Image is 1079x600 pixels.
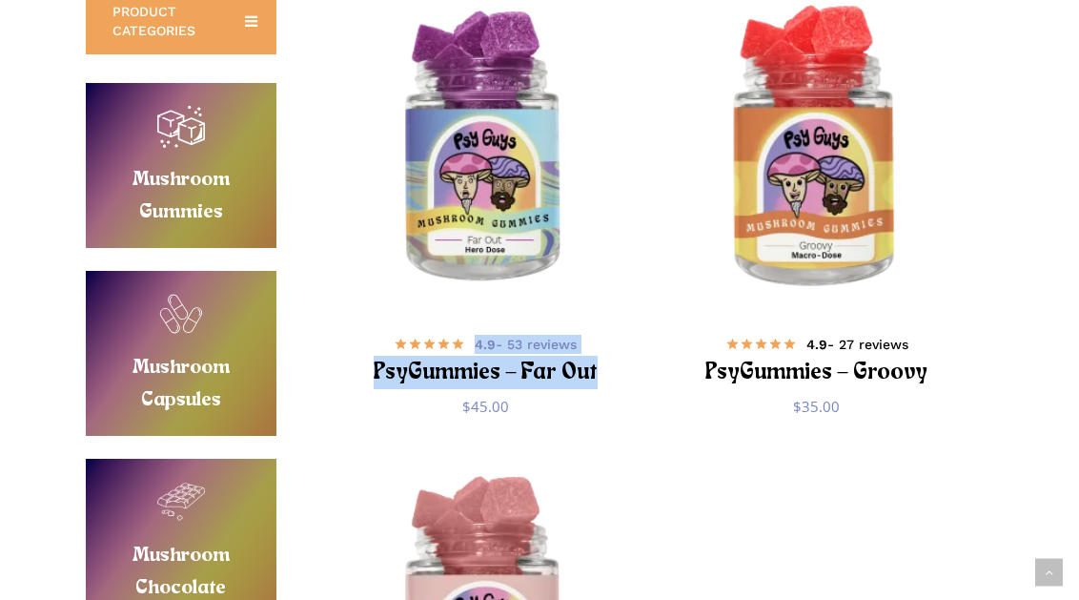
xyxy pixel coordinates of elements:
bdi: 35.00 [793,397,840,416]
h2: PsyGummies – Far Out [351,356,620,391]
span: - 27 reviews [806,335,908,354]
span: PRODUCT CATEGORIES [112,2,222,40]
a: Back to top [1035,559,1063,587]
bdi: 45.00 [462,397,509,416]
span: $ [793,397,802,416]
a: 4.9- 27 reviews PsyGummies – Groovy [682,332,951,383]
span: - 53 reviews [475,335,577,354]
span: $ [462,397,471,416]
b: 4.9 [475,337,496,352]
b: 4.9 [806,337,827,352]
h2: PsyGummies – Groovy [682,356,951,391]
a: 4.9- 53 reviews PsyGummies – Far Out [351,332,620,383]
